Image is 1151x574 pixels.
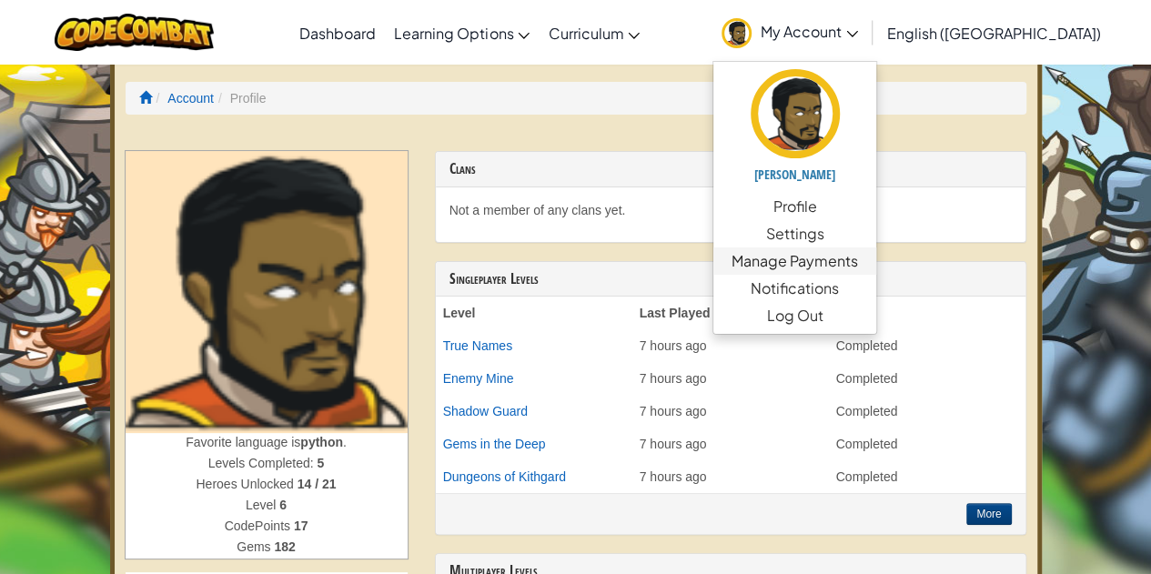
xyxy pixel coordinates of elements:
[436,297,632,329] th: Level
[443,469,566,484] a: Dungeons of Kithgard
[443,371,514,386] a: Enemy Mine
[632,297,829,329] th: Last Played
[539,8,649,57] a: Curriculum
[294,519,308,533] strong: 17
[237,539,274,554] span: Gems
[394,24,513,43] span: Learning Options
[246,498,279,512] span: Level
[751,277,839,299] span: Notifications
[712,4,867,61] a: My Account
[887,24,1101,43] span: English ([GEOGRAPHIC_DATA])
[214,89,266,107] li: Profile
[966,503,1011,525] button: More
[55,14,214,51] img: CodeCombat logo
[829,428,1025,460] td: Completed
[449,161,1012,177] h3: Clans
[186,435,300,449] span: Favorite language is
[829,329,1025,362] td: Completed
[279,498,287,512] strong: 6
[443,437,546,451] a: Gems in the Deep
[878,8,1110,57] a: English ([GEOGRAPHIC_DATA])
[318,456,325,470] strong: 5
[385,8,539,57] a: Learning Options
[443,404,528,418] a: Shadow Guard
[713,302,876,329] a: Log Out
[300,435,343,449] strong: python
[632,428,829,460] td: 7 hours ago
[632,460,829,493] td: 7 hours ago
[713,193,876,220] a: Profile
[829,395,1025,428] td: Completed
[298,477,337,491] strong: 14 / 21
[713,220,876,247] a: Settings
[290,8,385,57] a: Dashboard
[722,18,752,48] img: avatar
[713,275,876,302] a: Notifications
[167,91,214,106] a: Account
[829,460,1025,493] td: Completed
[829,362,1025,395] td: Completed
[274,539,295,554] strong: 182
[208,456,318,470] span: Levels Completed:
[443,338,513,353] a: True Names
[225,519,294,533] span: CodePoints
[713,66,876,193] a: [PERSON_NAME]
[713,247,876,275] a: Manage Payments
[632,329,829,362] td: 7 hours ago
[761,22,858,41] span: My Account
[751,69,840,158] img: avatar
[632,395,829,428] td: 7 hours ago
[343,435,347,449] span: .
[196,477,297,491] span: Heroes Unlocked
[548,24,623,43] span: Curriculum
[449,201,1012,219] p: Not a member of any clans yet.
[829,297,1025,329] th: Status
[632,362,829,395] td: 7 hours ago
[449,271,1012,287] h3: Singleplayer Levels
[732,167,858,181] h5: [PERSON_NAME]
